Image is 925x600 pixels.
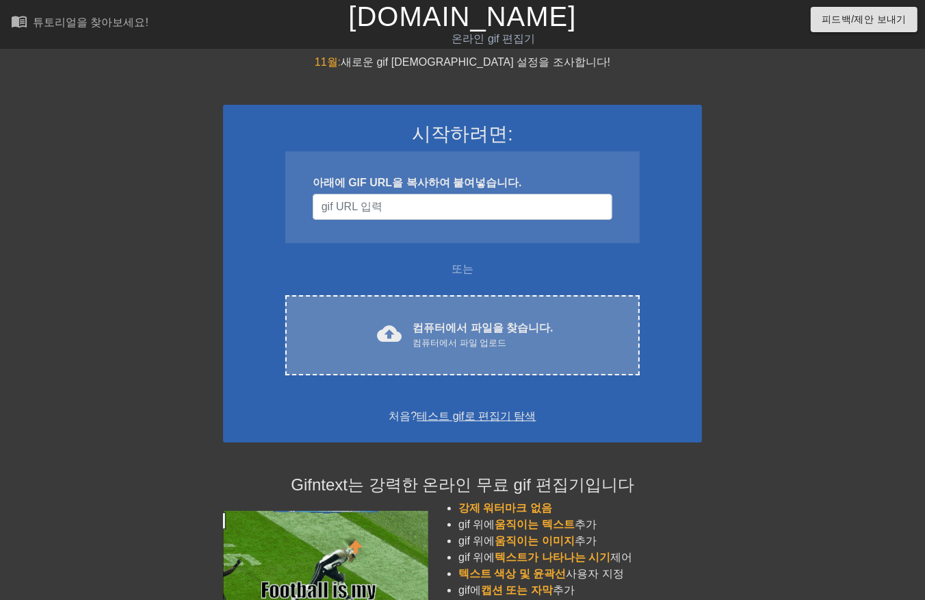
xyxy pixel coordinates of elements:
[315,56,341,68] span: 11월:
[458,516,702,533] li: gif 위에 추가
[377,321,402,346] span: cloud_upload
[11,13,27,29] span: menu_book
[458,582,702,599] li: gif에 추가
[495,535,575,547] span: 움직이는 이미지
[413,336,553,350] div: 컴퓨터에서 파일 업로드
[223,54,702,71] div: 새로운 gif [DEMOGRAPHIC_DATA] 설정을 조사합니다!
[417,410,536,422] a: 테스트 gif로 편집기 탐색
[458,502,552,514] span: 강제 워터마크 없음
[458,533,702,549] li: gif 위에 추가
[348,1,576,32] a: [DOMAIN_NAME]
[241,408,684,425] div: 처음?
[313,175,612,191] div: 아래에 GIF URL을 복사하여 붙여넣습니다.
[413,322,553,334] font: 컴퓨터에서 파일을 찾습니다.
[458,566,702,582] li: 사용자 지정
[315,31,673,47] div: 온라인 gif 편집기
[241,123,684,146] h3: 시작하려면:
[495,551,611,563] span: 텍스트가 나타나는 시기
[458,568,566,579] span: 텍스트 색상 및 윤곽선
[33,16,148,28] div: 튜토리얼을 찾아보세요!
[11,13,148,34] a: 튜토리얼을 찾아보세요!
[811,7,917,32] button: 피드백/제안 보내기
[458,549,702,566] li: gif 위에 제어
[481,584,553,596] span: 캡션 또는 자막
[259,261,666,277] div: 또는
[495,518,575,530] span: 움직이는 텍스트
[313,194,612,220] input: 사용자 이름
[223,475,702,495] h4: Gifntext는 강력한 온라인 무료 gif 편집기입니다
[822,11,907,28] span: 피드백/제안 보내기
